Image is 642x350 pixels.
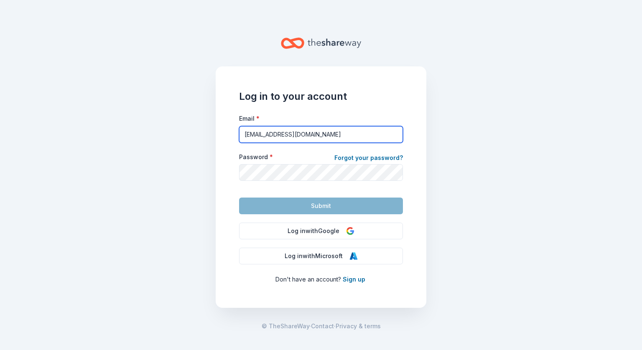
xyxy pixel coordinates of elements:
span: · · [262,321,381,331]
img: Microsoft Logo [349,252,358,260]
label: Password [239,153,273,161]
a: Privacy & terms [336,321,381,331]
a: Sign up [343,276,365,283]
a: Contact [311,321,334,331]
h1: Log in to your account [239,90,403,103]
a: Home [281,33,361,53]
span: © TheShareWay [262,322,309,330]
button: Log inwithGoogle [239,223,403,239]
span: Don ' t have an account? [275,276,341,283]
a: Forgot your password? [334,153,403,165]
label: Email [239,114,260,123]
img: Google Logo [346,227,354,235]
button: Log inwithMicrosoft [239,248,403,264]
